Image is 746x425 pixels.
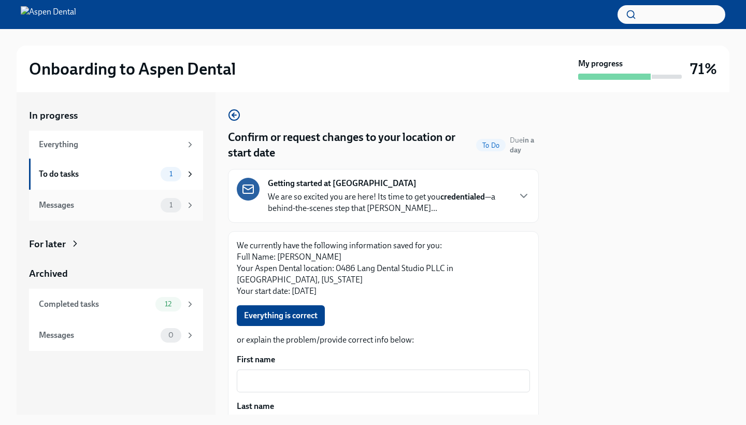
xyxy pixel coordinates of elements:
[162,331,180,339] span: 0
[237,305,325,326] button: Everything is correct
[268,191,509,214] p: We are so excited you are here! Its time to get you —a behind-the-scenes step that [PERSON_NAME]...
[39,299,151,310] div: Completed tasks
[21,6,76,23] img: Aspen Dental
[237,401,530,412] label: Last name
[510,136,534,154] span: Due
[440,192,485,202] strong: credentialed
[29,237,203,251] a: For later
[29,59,236,79] h2: Onboarding to Aspen Dental
[510,136,534,154] strong: in a day
[39,200,156,211] div: Messages
[29,237,66,251] div: For later
[39,168,156,180] div: To do tasks
[29,190,203,221] a: Messages1
[39,139,181,150] div: Everything
[237,334,530,346] p: or explain the problem/provide correct info below:
[228,130,472,161] h4: Confirm or request changes to your location or start date
[268,178,417,189] strong: Getting started at [GEOGRAPHIC_DATA]
[510,135,539,155] span: September 6th, 2025 10:00
[163,170,179,178] span: 1
[163,201,179,209] span: 1
[29,267,203,280] a: Archived
[39,330,156,341] div: Messages
[29,159,203,190] a: To do tasks1
[29,320,203,351] a: Messages0
[237,354,530,365] label: First name
[476,141,506,149] span: To Do
[578,58,623,69] strong: My progress
[237,240,530,297] p: We currently have the following information saved for you: Full Name: [PERSON_NAME] Your Aspen De...
[29,109,203,122] a: In progress
[159,300,178,308] span: 12
[690,60,717,78] h3: 71%
[244,310,318,321] span: Everything is correct
[29,131,203,159] a: Everything
[29,289,203,320] a: Completed tasks12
